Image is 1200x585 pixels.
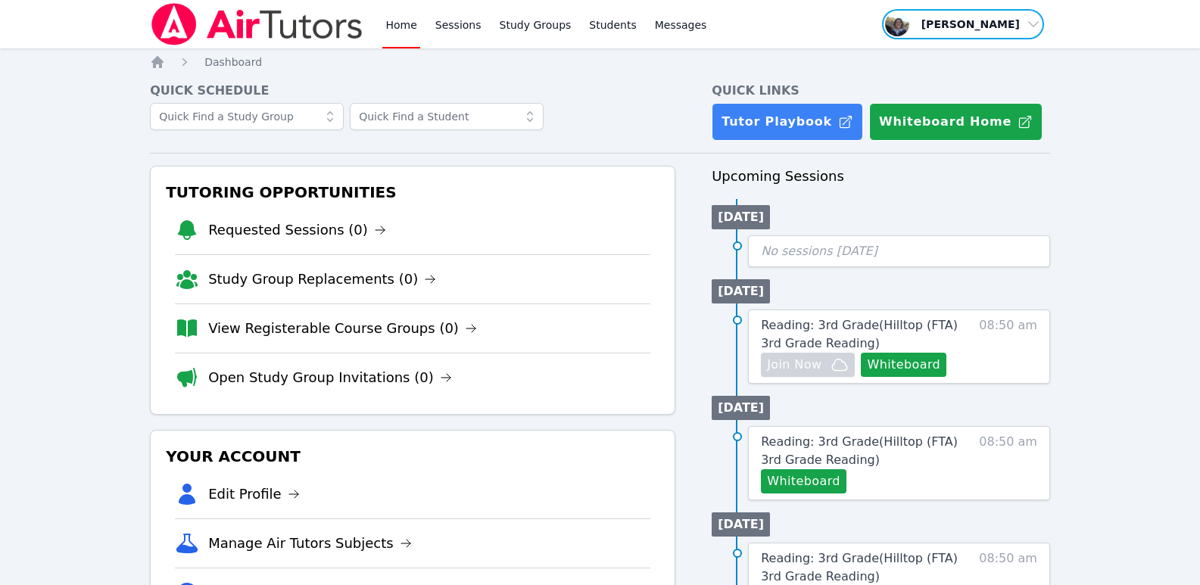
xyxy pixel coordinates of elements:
[150,3,364,45] img: Air Tutors
[712,205,770,229] li: [DATE]
[761,316,968,353] a: Reading: 3rd Grade(Hilltop (FTA) 3rd Grade Reading)
[208,318,477,339] a: View Registerable Course Groups (0)
[150,103,344,130] input: Quick Find a Study Group
[712,512,770,537] li: [DATE]
[712,166,1050,187] h3: Upcoming Sessions
[761,244,877,258] span: No sessions [DATE]
[208,269,436,290] a: Study Group Replacements (0)
[208,367,452,388] a: Open Study Group Invitations (0)
[208,533,412,554] a: Manage Air Tutors Subjects
[761,318,958,350] span: Reading: 3rd Grade ( Hilltop (FTA) 3rd Grade Reading )
[712,82,1050,100] h4: Quick Links
[204,56,262,68] span: Dashboard
[761,551,958,583] span: Reading: 3rd Grade ( Hilltop (FTA) 3rd Grade Reading )
[712,279,770,303] li: [DATE]
[869,103,1043,141] button: Whiteboard Home
[204,54,262,70] a: Dashboard
[761,434,958,467] span: Reading: 3rd Grade ( Hilltop (FTA) 3rd Grade Reading )
[150,54,1050,70] nav: Breadcrumb
[767,356,821,374] span: Join Now
[712,396,770,420] li: [DATE]
[163,179,662,206] h3: Tutoring Opportunities
[655,17,707,33] span: Messages
[208,484,300,505] a: Edit Profile
[150,82,675,100] h4: Quick Schedule
[761,433,968,469] a: Reading: 3rd Grade(Hilltop (FTA) 3rd Grade Reading)
[979,316,1037,377] span: 08:50 am
[761,353,855,377] button: Join Now
[163,443,662,470] h3: Your Account
[712,103,863,141] a: Tutor Playbook
[761,469,846,493] button: Whiteboard
[979,433,1037,493] span: 08:50 am
[208,219,386,241] a: Requested Sessions (0)
[861,353,946,377] button: Whiteboard
[350,103,544,130] input: Quick Find a Student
